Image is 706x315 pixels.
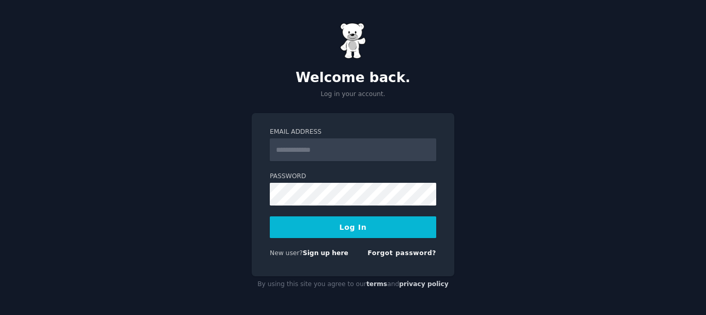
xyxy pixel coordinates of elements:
a: privacy policy [399,280,449,288]
button: Log In [270,216,436,238]
div: By using this site you agree to our and [252,276,454,293]
span: New user? [270,249,303,257]
h2: Welcome back. [252,70,454,86]
label: Password [270,172,436,181]
a: terms [366,280,387,288]
p: Log in your account. [252,90,454,99]
img: Gummy Bear [340,23,366,59]
a: Sign up here [303,249,348,257]
a: Forgot password? [367,249,436,257]
label: Email Address [270,128,436,137]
